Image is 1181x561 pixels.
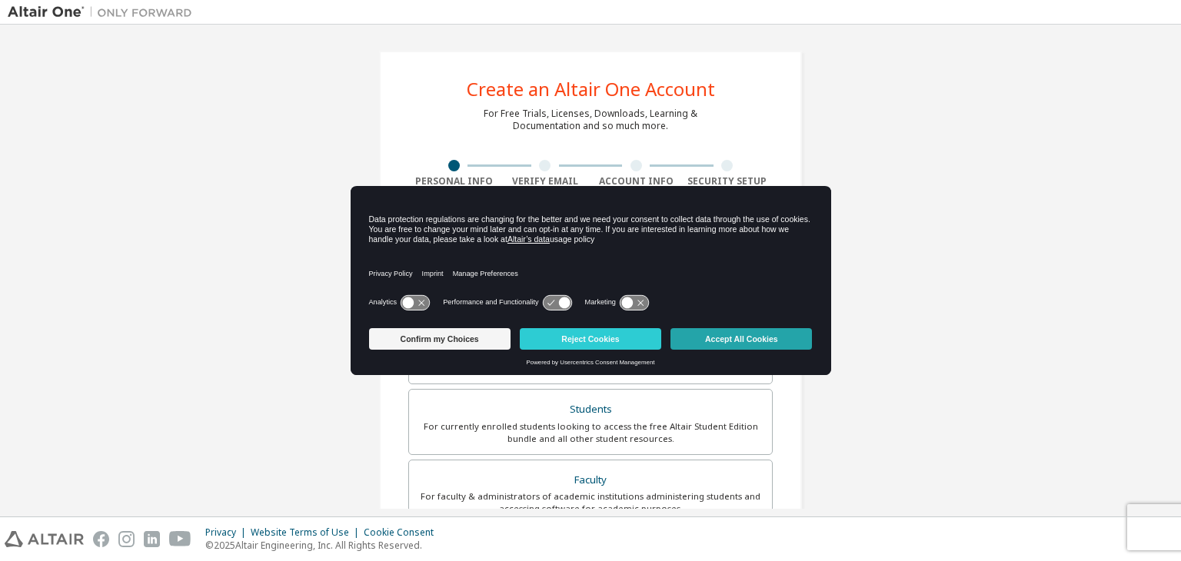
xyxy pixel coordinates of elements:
[144,531,160,547] img: linkedin.svg
[205,526,251,539] div: Privacy
[408,175,500,188] div: Personal Info
[418,399,763,420] div: Students
[205,539,443,552] p: © 2025 Altair Engineering, Inc. All Rights Reserved.
[418,470,763,491] div: Faculty
[5,531,84,547] img: altair_logo.svg
[418,420,763,445] div: For currently enrolled students looking to access the free Altair Student Edition bundle and all ...
[364,526,443,539] div: Cookie Consent
[590,175,682,188] div: Account Info
[251,526,364,539] div: Website Terms of Use
[467,80,715,98] div: Create an Altair One Account
[500,175,591,188] div: Verify Email
[118,531,135,547] img: instagram.svg
[169,531,191,547] img: youtube.svg
[484,108,697,132] div: For Free Trials, Licenses, Downloads, Learning & Documentation and so much more.
[682,175,773,188] div: Security Setup
[418,490,763,515] div: For faculty & administrators of academic institutions administering students and accessing softwa...
[93,531,109,547] img: facebook.svg
[8,5,200,20] img: Altair One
